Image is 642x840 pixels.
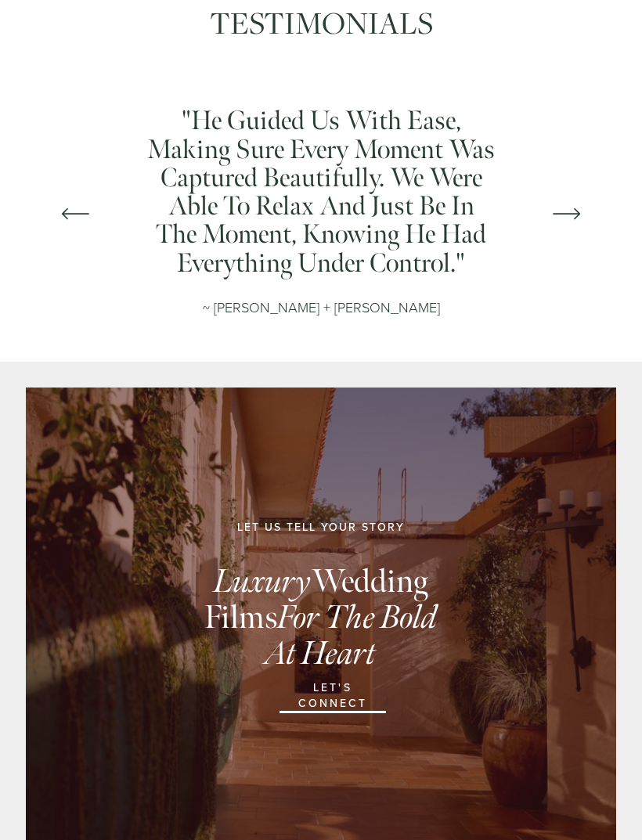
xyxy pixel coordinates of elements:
[52,190,99,237] button: Previous
[543,190,590,237] button: Next
[280,680,385,713] a: Let's connect
[265,597,443,674] em: For the Bold at heart
[215,561,312,602] em: Luxury
[237,519,405,535] code: Let Us tell your story
[189,564,454,671] h2: Wedding films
